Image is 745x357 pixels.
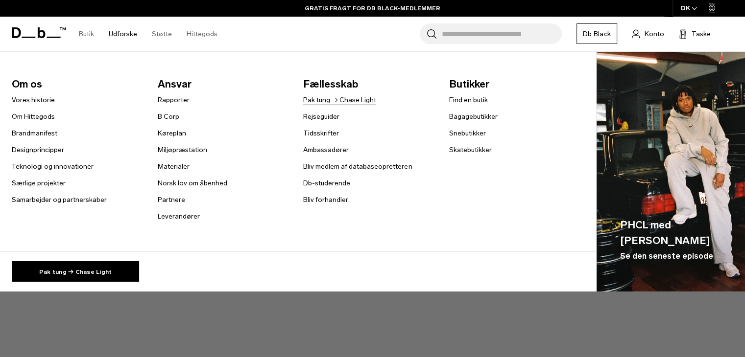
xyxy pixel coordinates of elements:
[12,96,55,104] font: Vores historie
[152,30,172,38] font: Støtte
[303,112,339,121] font: Rejseguider
[12,78,42,90] font: Om os
[158,146,207,154] font: Miljøpræstation
[158,128,186,138] a: Køreplan
[158,145,207,155] a: Miljøpræstation
[158,195,185,205] a: Partnere
[12,145,64,155] a: Designprincipper
[303,196,348,204] font: Bliv forhandler
[303,195,348,205] a: Bliv forhandler
[158,112,179,122] a: B Corp
[79,30,94,38] font: Butik
[303,162,412,171] font: Bliv medlem af databaseopretteren
[158,211,200,222] a: Leverandører
[597,52,745,292] a: PHCL med [PERSON_NAME] Se den seneste episode Db
[449,146,492,154] font: Skatebutikker
[158,96,190,104] font: Rapporter
[12,128,57,138] a: Brandmanifest
[449,96,488,104] font: Find en butik
[303,129,339,137] font: Tidsskrifter
[158,162,190,171] font: Materialer
[303,128,339,138] a: Tidsskrifter
[679,28,711,40] button: Taske
[158,112,179,121] font: B Corp
[632,28,664,40] a: Konto
[158,179,227,187] font: Norsk lov om åbenhed
[72,17,225,51] nav: Hovednavigation
[158,196,185,204] font: Partnere
[12,112,55,121] font: Om Hittegods
[12,146,64,154] font: Designprincipper
[12,261,139,282] a: Pak tung → Chase Light
[449,145,492,155] a: Skatebutikker
[158,161,190,172] a: Materialer
[583,30,611,38] font: Db Black
[303,179,350,187] font: Db-studerende
[158,212,200,221] font: Leverandører
[12,161,94,172] a: Teknologi og innovationer
[158,178,227,188] a: Norsk lov om åbenhed
[645,30,664,38] font: Konto
[12,129,57,137] font: Brandmanifest
[12,178,66,188] a: Særlige projekter
[303,78,358,90] font: Fællesskab
[692,30,711,38] font: Taske
[12,95,55,105] a: Vores historie
[158,95,190,105] a: Rapporter
[12,179,66,187] font: Særlige projekter
[449,112,498,121] font: Bagagebutikker
[449,78,489,90] font: Butikker
[620,219,710,246] font: PHCL med [PERSON_NAME]
[303,145,349,155] a: Ambassadører
[681,4,690,12] font: DK
[158,129,186,137] font: Køreplan
[449,128,486,138] a: Snebutikker
[109,17,137,51] a: Udforske
[303,178,350,188] a: Db-studerende
[305,5,440,12] font: GRATIS FRAGT FOR DB BLACK-MEDLEMMER
[303,161,412,172] a: Bliv medlem af databaseopretteren
[12,162,94,171] font: Teknologi og innovationer
[303,95,376,105] a: Pak tung → Chase Light
[12,195,107,205] a: Samarbejder og partnerskaber
[12,112,55,122] a: Om Hittegods
[449,95,488,105] a: Find en butik
[152,17,172,51] a: Støtte
[12,196,107,204] font: Samarbejder og partnerskaber
[79,17,94,51] a: Butik
[303,96,376,104] font: Pak tung → Chase Light
[39,268,112,275] font: Pak tung → Chase Light
[620,251,713,261] font: Se den seneste episode
[303,112,339,122] a: Rejseguider
[597,52,745,292] img: Db
[449,129,486,137] font: Snebutikker
[158,78,192,90] font: Ansvar
[303,146,349,154] font: Ambassadører
[109,30,137,38] font: Udforske
[187,30,217,38] font: Hittegods
[187,17,217,51] a: Hittegods
[449,112,498,122] a: Bagagebutikker
[577,23,617,44] a: Db Black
